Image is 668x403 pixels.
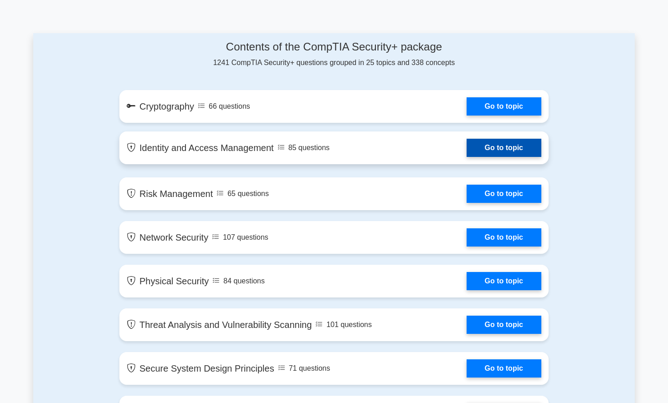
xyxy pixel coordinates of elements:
[467,272,541,290] a: Go to topic
[119,40,549,68] div: 1241 CompTIA Security+ questions grouped in 25 topics and 338 concepts
[467,139,541,157] a: Go to topic
[119,40,549,54] h4: Contents of the CompTIA Security+ package
[467,185,541,203] a: Go to topic
[467,228,541,247] a: Go to topic
[467,359,541,378] a: Go to topic
[467,97,541,116] a: Go to topic
[467,316,541,334] a: Go to topic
